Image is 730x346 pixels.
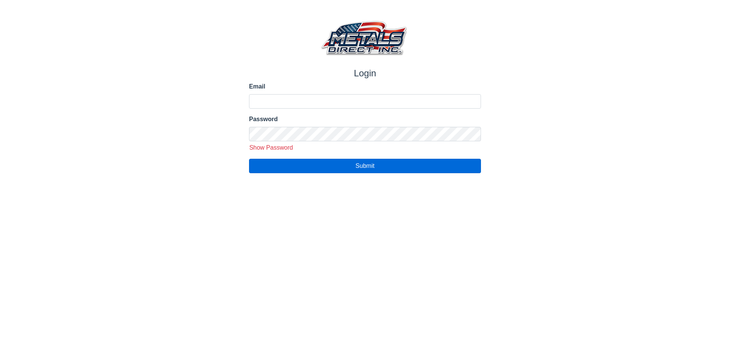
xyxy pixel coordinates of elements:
label: Password [249,115,481,124]
button: Show Password [246,143,296,153]
button: Submit [249,159,481,173]
span: Show Password [249,144,293,151]
label: Email [249,82,481,91]
h1: Login [249,68,481,79]
span: Submit [355,163,375,169]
